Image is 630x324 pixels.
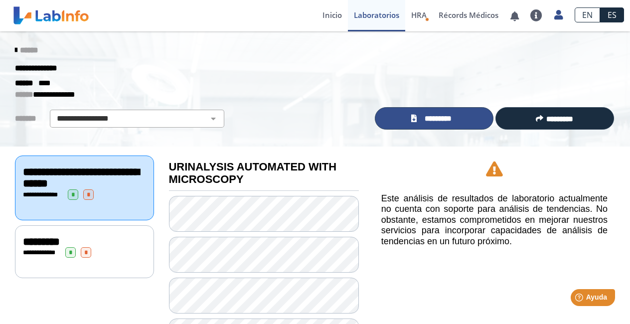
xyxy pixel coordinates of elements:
a: EN [575,7,600,22]
h5: Este análisis de resultados de laboratorio actualmente no cuenta con soporte para análisis de ten... [381,193,608,247]
b: URINALYSIS AUTOMATED WITH MICROSCOPY [169,161,337,185]
iframe: Help widget launcher [541,285,619,313]
span: HRA [411,10,427,20]
a: ES [600,7,624,22]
